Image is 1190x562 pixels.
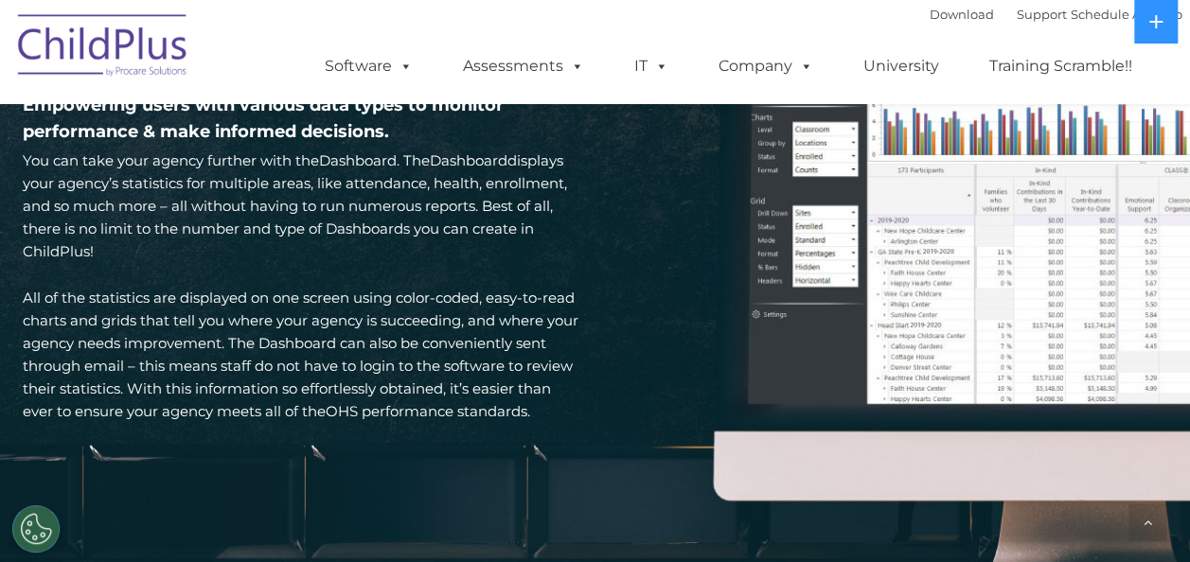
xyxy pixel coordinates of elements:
[306,47,432,85] a: Software
[326,402,527,420] a: OHS performance standards
[444,47,603,85] a: Assessments
[23,151,567,260] span: You can take your agency further with the . The displays your agency’s statistics for multiple ar...
[319,151,397,169] a: Dashboard
[930,7,1182,22] font: |
[700,47,832,85] a: Company
[1071,7,1182,22] a: Schedule A Demo
[930,7,994,22] a: Download
[1017,7,1067,22] a: Support
[9,1,198,96] img: ChildPlus by Procare Solutions
[23,289,578,420] span: All of the statistics are displayed on one screen using color-coded, easy-to-read charts and grid...
[430,151,507,169] a: Dashboard
[844,47,958,85] a: University
[970,47,1151,85] a: Training Scramble!!
[615,47,687,85] a: IT
[12,505,60,553] button: Cookies Settings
